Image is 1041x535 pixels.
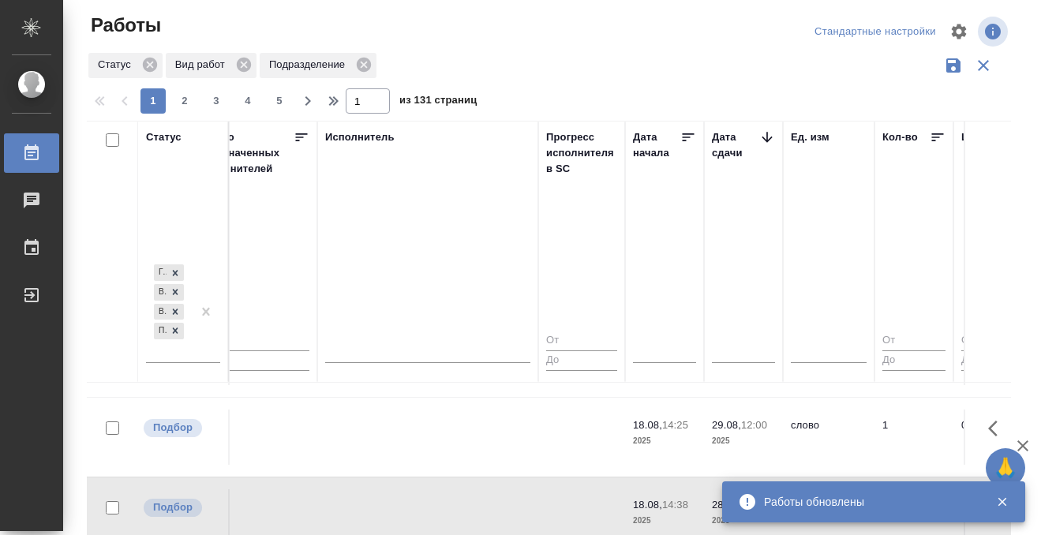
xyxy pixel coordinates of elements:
[986,448,1025,488] button: 🙏
[633,419,662,431] p: 18.08,
[153,420,193,436] p: Подбор
[940,13,978,51] span: Настроить таблицу
[633,513,696,529] p: 2025
[979,410,1017,447] button: Здесь прячутся важные кнопки
[992,451,1019,484] span: 🙏
[986,495,1018,509] button: Закрыть
[267,93,292,109] span: 5
[874,410,953,465] td: 1
[191,410,317,465] td: 0
[712,499,741,511] p: 28.08,
[633,433,696,449] p: 2025
[712,433,775,449] p: 2025
[267,88,292,114] button: 5
[633,499,662,511] p: 18.08,
[269,57,350,73] p: Подразделение
[146,129,182,145] div: Статус
[235,93,260,109] span: 4
[142,417,220,439] div: Можно подбирать исполнителей
[546,129,617,177] div: Прогресс исполнителя в SC
[87,13,161,38] span: Работы
[783,410,874,465] td: слово
[961,129,987,145] div: Цена
[882,331,946,351] input: От
[633,129,680,161] div: Дата начала
[712,419,741,431] p: 29.08,
[98,57,137,73] p: Статус
[791,129,829,145] div: Ед. изм
[325,129,395,145] div: Исполнитель
[88,53,163,78] div: Статус
[399,91,477,114] span: из 131 страниц
[152,282,185,302] div: Готов к работе, В работе, В ожидании, Подбор
[978,17,1011,47] span: Посмотреть информацию
[199,331,309,351] input: От
[741,419,767,431] p: 12:00
[882,129,918,145] div: Кол-во
[938,51,968,80] button: Сохранить фильтры
[154,284,167,301] div: В работе
[961,350,1024,370] input: До
[142,497,220,518] div: Можно подбирать исполнителей
[764,494,972,510] div: Работы обновлены
[712,129,759,161] div: Дата сдачи
[152,302,185,322] div: Готов к работе, В работе, В ожидании, Подбор
[152,263,185,282] div: Готов к работе, В работе, В ожидании, Подбор
[199,350,309,370] input: До
[154,323,167,339] div: Подбор
[968,51,998,80] button: Сбросить фильтры
[811,20,940,44] div: split button
[166,53,257,78] div: Вид работ
[175,57,230,73] p: Вид работ
[546,350,617,370] input: До
[882,350,946,370] input: До
[662,419,688,431] p: 14:25
[204,88,229,114] button: 3
[712,513,775,529] p: 2025
[204,93,229,109] span: 3
[154,304,167,320] div: В ожидании
[235,88,260,114] button: 4
[953,410,1032,465] td: 0
[199,129,294,177] div: Кол-во неназначенных исполнителей
[961,331,1024,351] input: От
[260,53,376,78] div: Подразделение
[172,88,197,114] button: 2
[153,499,193,515] p: Подбор
[154,264,167,281] div: Готов к работе
[172,93,197,109] span: 2
[546,331,617,351] input: От
[662,499,688,511] p: 14:38
[152,321,185,341] div: Готов к работе, В работе, В ожидании, Подбор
